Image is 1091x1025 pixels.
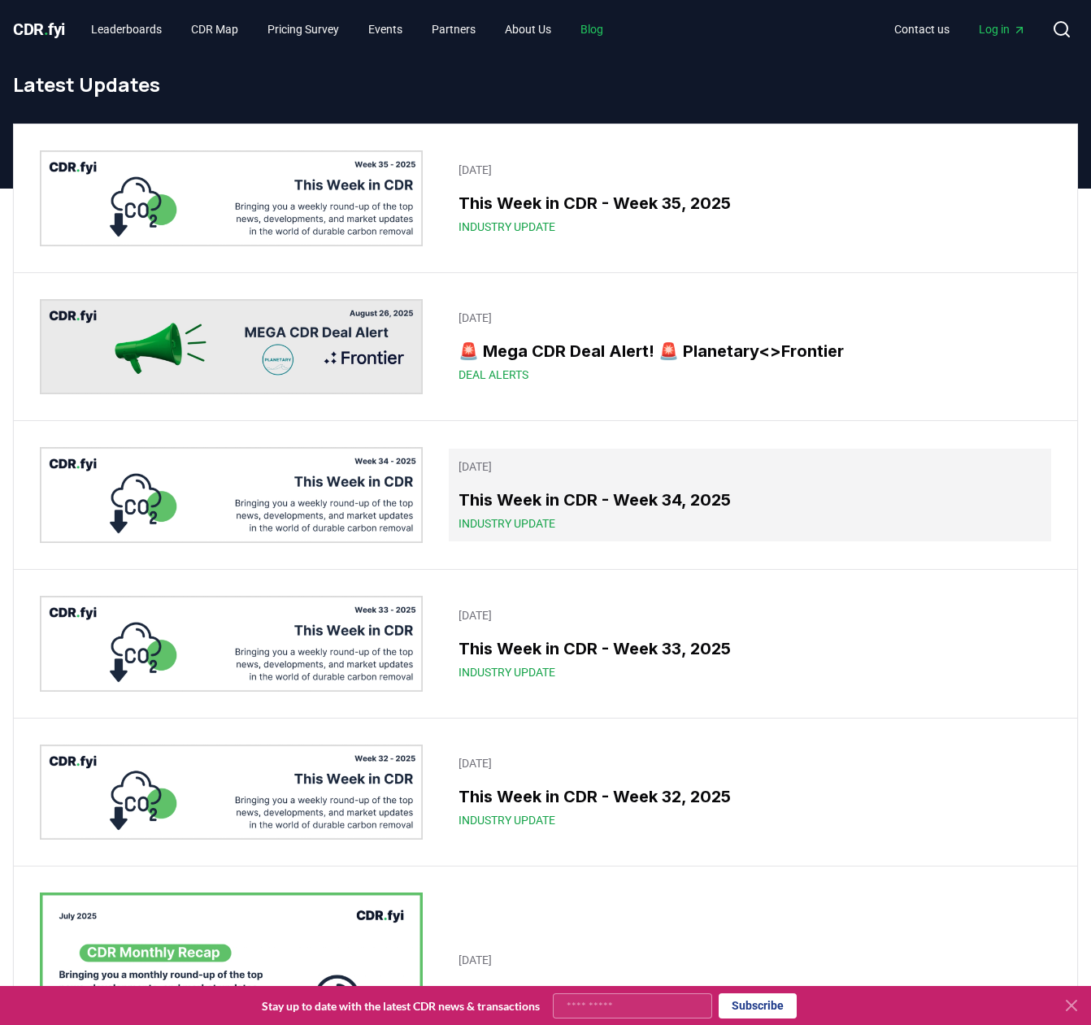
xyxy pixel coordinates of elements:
p: [DATE] [459,952,1042,968]
h3: This Week in CDR - Week 32, 2025 [459,784,1042,809]
p: [DATE] [459,755,1042,771]
span: CDR fyi [13,20,65,39]
nav: Main [881,15,1039,44]
p: [DATE] [459,607,1042,623]
a: [DATE]This Week in CDR - Week 35, 2025Industry Update [449,152,1052,245]
a: [DATE]🚨 Mega CDR Deal Alert! 🚨 Planetary<>FrontierDeal Alerts [449,300,1052,393]
a: [DATE]This Week in CDR - Week 34, 2025Industry Update [449,449,1052,541]
h3: This Week in CDR - Week 35, 2025 [459,191,1042,215]
a: Contact us [881,15,963,44]
a: [DATE]This Week in CDR - Week 33, 2025Industry Update [449,597,1052,690]
img: This Week in CDR - Week 34, 2025 blog post image [40,447,423,543]
h3: This Week in CDR - Week 34, 2025 [459,488,1042,512]
h1: Latest Updates [13,72,1078,98]
h3: This Week in CDR - Week 33, 2025 [459,636,1042,661]
a: About Us [492,15,564,44]
span: Industry Update [459,812,555,828]
a: [DATE]This Week in CDR - Week 32, 2025Industry Update [449,745,1052,838]
span: Deal Alerts [459,367,528,383]
span: Industry Update [459,664,555,680]
p: [DATE] [459,458,1042,475]
h3: 🚨 Mega CDR Deal Alert! 🚨 Planetary<>Frontier [459,339,1042,363]
p: [DATE] [459,310,1042,326]
h3: CDR Monthly Recap - [DATE] [459,981,1042,1005]
span: . [44,20,49,39]
img: 🚨 Mega CDR Deal Alert! 🚨 Planetary<>Frontier blog post image [40,299,423,395]
a: Log in [966,15,1039,44]
a: CDR.fyi [13,18,65,41]
a: Blog [567,15,616,44]
p: [DATE] [459,162,1042,178]
nav: Main [78,15,616,44]
span: Log in [979,21,1026,37]
a: Partners [419,15,489,44]
a: Leaderboards [78,15,175,44]
img: This Week in CDR - Week 35, 2025 blog post image [40,150,423,246]
a: Pricing Survey [254,15,352,44]
img: This Week in CDR - Week 33, 2025 blog post image [40,596,423,692]
span: Industry Update [459,515,555,532]
a: Events [355,15,415,44]
span: Industry Update [459,219,555,235]
img: This Week in CDR - Week 32, 2025 blog post image [40,745,423,840]
a: CDR Map [178,15,251,44]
